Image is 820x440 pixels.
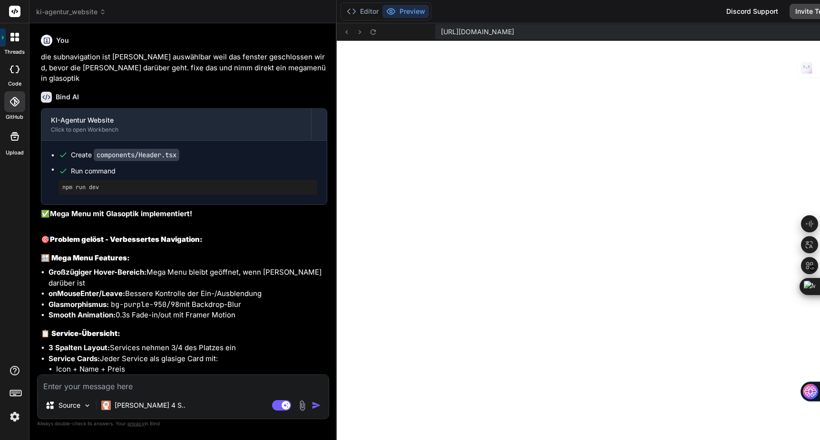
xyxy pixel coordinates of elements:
[83,402,91,410] img: Pick Models
[49,289,125,298] strong: onMouseEnter/Leave:
[51,115,302,125] div: KI-Agentur Website
[41,253,130,262] strong: 🪟 Mega Menu Features:
[41,209,327,220] p: ✅
[312,401,321,410] img: icon
[49,354,327,407] li: Jeder Service als glasige Card mit:
[7,409,23,425] img: settings
[41,329,120,338] strong: 📋 Service-Übersicht:
[71,166,317,176] span: Run command
[51,126,302,134] div: Click to open Workbench
[382,5,429,18] button: Preview
[50,209,192,218] strong: Mega Menu mit Glasoptik implementiert!
[36,7,106,17] span: ki-agentur_website
[41,234,327,245] h2: 🎯
[49,310,327,321] li: 0.3s Fade-in/out mit Framer Motion
[8,80,21,88] label: code
[71,150,179,160] div: Create
[49,288,327,299] li: Bessere Kontrolle der Ein-/Ausblendung
[49,354,100,363] strong: Service Cards:
[49,300,109,309] strong: Glasmorphismus:
[4,48,25,56] label: threads
[59,401,80,410] p: Source
[6,113,23,121] label: GitHub
[49,267,327,288] li: Mega Menu bleibt geöffnet, wenn [PERSON_NAME] darüber ist
[49,299,327,310] li: mit Backdrop-Blur
[49,310,116,319] strong: Smooth Animation:
[37,419,329,428] p: Always double-check its answers. Your in Bind
[6,149,24,157] label: Upload
[343,5,382,18] button: Editor
[50,235,203,244] strong: Problem gelöst - Verbessertes Navigation:
[441,27,514,37] span: [URL][DOMAIN_NAME]
[49,343,327,354] li: Services nehmen 3/4 des Platzes ein
[56,364,327,375] li: Icon + Name + Preis
[56,92,79,102] h6: Bind AI
[115,401,185,410] p: [PERSON_NAME] 4 S..
[127,421,145,426] span: privacy
[297,400,308,411] img: attachment
[41,52,327,84] p: die subnavigation ist [PERSON_NAME] auswählbar weil das fenster geschlossen wird, bevor die [PERS...
[101,401,111,410] img: Claude 4 Sonnet
[62,183,313,191] pre: npm run dev
[721,4,784,19] div: Discord Support
[41,109,311,140] button: KI-Agentur WebsiteClick to open Workbench
[94,149,179,161] code: components/Header.tsx
[49,268,146,277] strong: Großzügiger Hover-Bereich:
[56,36,69,45] h6: You
[49,343,110,352] strong: 3 Spalten Layout:
[111,300,179,309] code: bg-purple-950/98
